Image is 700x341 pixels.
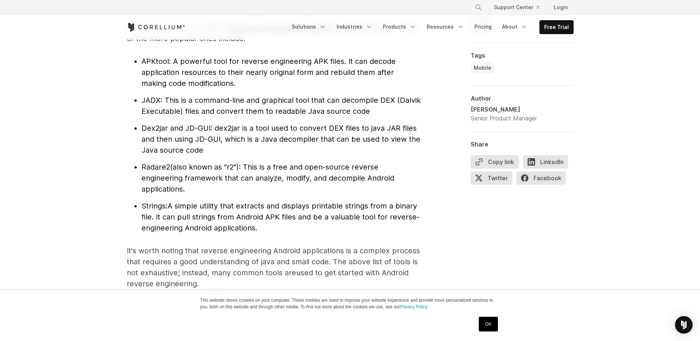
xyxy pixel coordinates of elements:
span: Facebook [517,171,566,185]
a: Products [378,20,421,33]
a: Resources [422,20,469,33]
span: JADX [141,96,161,105]
span: u [178,268,301,277]
a: Mobile [471,62,494,74]
a: Pricing [470,20,496,33]
div: Navigation Menu [287,20,574,34]
span: Dex2jar and JD-GUI [141,124,211,133]
p: It's worth noting that reverse engineering Android applications is a complex process that require... [127,245,421,289]
span: : dex2jar is a tool used to convert DEX files to java JAR files and then using JD-GUI, which is a... [141,124,420,155]
a: Twitter [471,171,517,188]
span: : A powerful tool for reverse engineering APK files. It can decode application resources to their... [141,57,396,88]
span: Mobile [474,64,491,72]
a: Solutions [287,20,331,33]
div: Open Intercom Messenger [675,316,693,334]
span: ; instead, many common tools are [178,268,296,277]
a: Free Trial [540,21,573,34]
div: [PERSON_NAME] [471,105,537,114]
a: Login [548,1,574,14]
span: A simple utility that extracts and displays printable strings from a binary file. It can pull str... [141,202,420,232]
div: Share [471,141,574,148]
a: Facebook [517,171,570,188]
span: Radare2 [141,163,170,171]
div: Tags [471,52,574,59]
a: Support Center [488,1,545,14]
div: Senior Product Manager [471,114,537,123]
a: Industries [332,20,377,33]
span: Twitter [471,171,512,185]
p: This website stores cookies on your computer. These cookies are used to improve your website expe... [200,297,500,310]
div: Navigation Menu [466,1,574,14]
span: (also known as "r2"): This is a free and open-source reverse engineering framework that can analy... [141,163,394,193]
a: Corellium Home [127,23,185,32]
span: : This is a command-line and graphical tool that can decompile DEX (Dalvik Executable) files and ... [141,96,421,116]
button: Copy link [471,155,519,168]
span: LinkedIn [523,155,568,168]
a: OK [479,317,498,331]
a: LinkedIn [523,155,572,171]
a: About [498,20,532,33]
div: Author [471,95,574,102]
span: Strings: [141,202,168,210]
button: Search [472,1,485,14]
a: Privacy Policy. [400,304,428,309]
span: APKtool [141,57,169,66]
